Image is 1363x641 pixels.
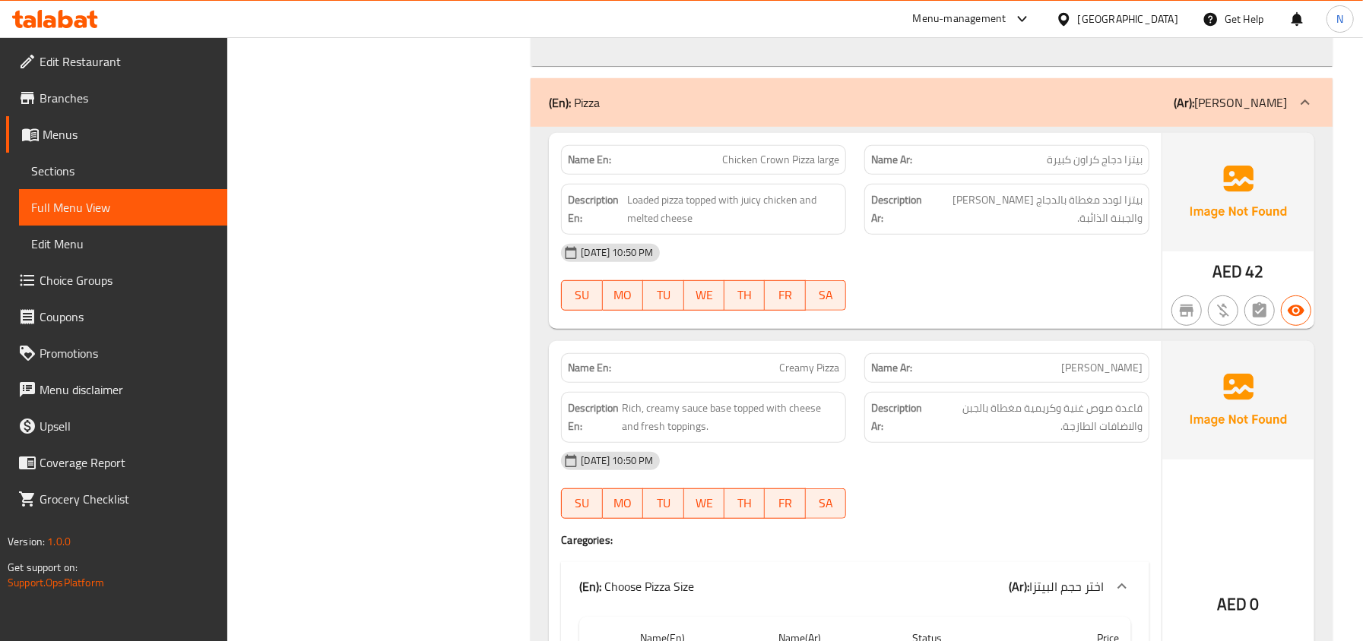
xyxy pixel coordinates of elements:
span: SA [812,284,840,306]
span: SA [812,492,840,514]
b: (En): [549,91,571,114]
span: Coverage Report [40,453,215,472]
span: WE [690,492,718,514]
span: AED [1212,257,1242,286]
button: SA [806,280,846,311]
a: Branches [6,80,227,116]
span: SU [568,492,596,514]
a: Edit Menu [19,226,227,262]
span: Grocery Checklist [40,490,215,508]
span: TH [731,284,759,306]
span: اختر حجم البيتزا [1029,575,1104,598]
a: Menus [6,116,227,153]
button: Not branch specific item [1171,295,1202,326]
span: Edit Menu [31,235,215,253]
button: TH [724,488,765,519]
span: FR [771,284,799,306]
span: Menu disclaimer [40,380,215,399]
span: 0 [1250,589,1260,619]
span: WE [690,284,718,306]
p: Choose Pizza Size [579,577,694,595]
a: Grocery Checklist [6,481,227,517]
span: [DATE] 10:50 PM [575,453,659,468]
button: WE [684,280,724,311]
span: Branches [40,89,215,107]
span: بيتزا دجاج كراون كبيرة [1047,152,1143,168]
strong: Description En: [568,399,619,436]
div: (En): Pizza(Ar):[PERSON_NAME] [531,78,1333,127]
span: 1.0.0 [47,532,71,551]
span: FR [771,492,799,514]
strong: Name En: [568,152,611,168]
a: Coverage Report [6,444,227,481]
div: [GEOGRAPHIC_DATA] [1078,11,1178,27]
strong: Name En: [568,360,611,376]
button: TU [643,488,683,519]
span: Choice Groups [40,271,215,289]
span: AED [1217,589,1247,619]
span: 42 [1246,257,1264,286]
div: Menu-management [913,10,1006,28]
span: Version: [8,532,45,551]
span: Full Menu View [31,198,215,216]
a: Support.OpsPlatform [8,573,104,592]
button: SU [561,488,602,519]
b: (Ar): [1009,575,1029,598]
span: Menus [43,125,215,144]
span: Get support on: [8,557,78,577]
span: Coupons [40,308,215,326]
button: WE [684,488,724,519]
button: SA [806,488,846,519]
button: MO [603,488,643,519]
img: Ae5nvW7+0k+MAAAAAElFTkSuQmCC [1162,133,1314,251]
a: Upsell [6,408,227,444]
a: Sections [19,153,227,189]
span: Loaded pizza topped with juicy chicken and melted cheese [627,191,839,228]
button: MO [603,280,643,311]
span: Creamy Pizza [779,360,839,376]
p: [PERSON_NAME] [1174,93,1287,112]
strong: Name Ar: [871,360,912,376]
a: Promotions [6,335,227,371]
span: [PERSON_NAME] [1061,360,1143,376]
span: Chicken Crown Pizza large [722,152,839,168]
span: Upsell [40,417,215,435]
span: [DATE] 10:50 PM [575,245,659,260]
span: MO [609,492,637,514]
b: (En): [579,575,601,598]
button: TU [643,280,683,311]
span: TU [649,492,677,514]
a: Menu disclaimer [6,371,227,408]
span: Edit Restaurant [40,52,215,71]
strong: Description Ar: [871,399,924,436]
a: Coupons [6,298,227,335]
span: قاعدة صوص غنية وكريمية مغطاة بالجبن والاضافات الطازجة. [927,399,1143,436]
button: SU [561,280,602,311]
span: MO [609,284,637,306]
a: Full Menu View [19,189,227,226]
button: FR [765,280,805,311]
a: Edit Restaurant [6,43,227,80]
span: بيتزا لودد مغطاة بالدجاج الجوسي والجبنة الذائبة. [929,191,1143,228]
img: Ae5nvW7+0k+MAAAAAElFTkSuQmCC [1162,341,1314,459]
span: SU [568,284,596,306]
div: (En): Choose Pizza Size(Ar):اختر حجم البيتزا [561,562,1149,611]
span: Rich, creamy sauce base topped with cheese and fresh toppings. [622,399,839,436]
button: FR [765,488,805,519]
strong: Description En: [568,191,624,228]
p: Pizza [549,93,600,112]
span: Promotions [40,344,215,362]
a: Choice Groups [6,262,227,298]
span: Sections [31,162,215,180]
strong: Name Ar: [871,152,912,168]
button: TH [724,280,765,311]
span: TH [731,492,759,514]
span: N [1336,11,1343,27]
h4: Caregories: [561,532,1149,548]
strong: Description Ar: [871,191,925,228]
b: (Ar): [1174,91,1194,114]
span: TU [649,284,677,306]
